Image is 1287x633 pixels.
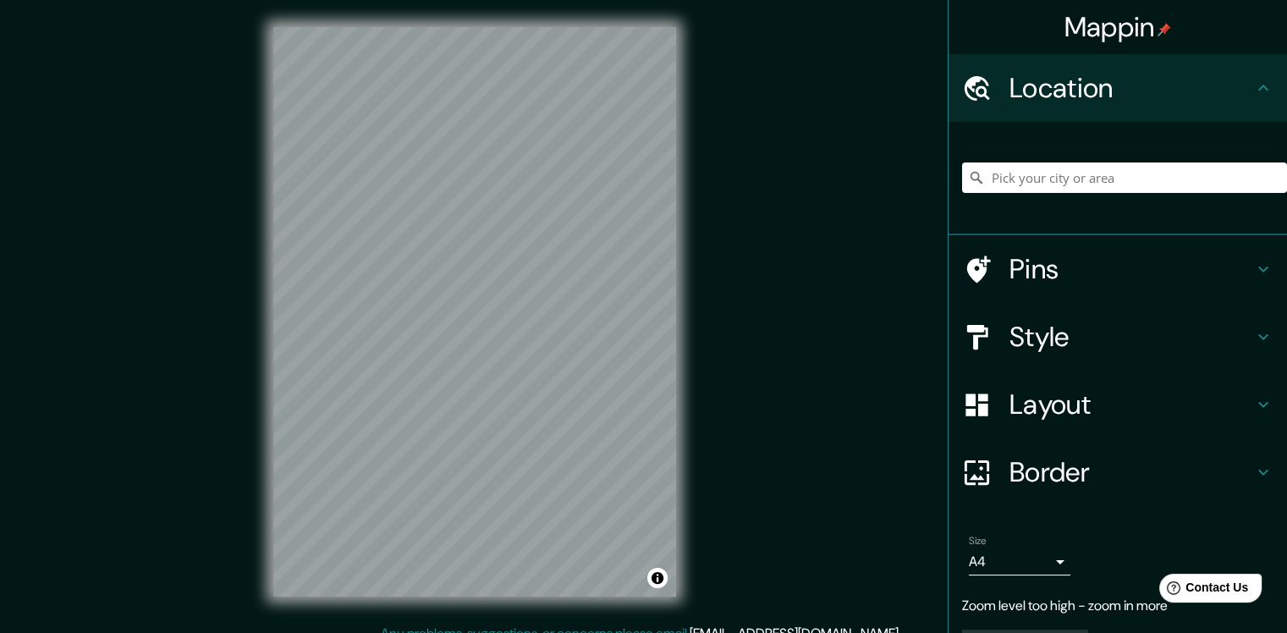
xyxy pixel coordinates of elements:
[949,371,1287,438] div: Layout
[1009,71,1253,105] h4: Location
[1009,455,1253,489] h4: Border
[1158,23,1171,36] img: pin-icon.png
[1009,252,1253,286] h4: Pins
[647,568,668,588] button: Toggle attribution
[962,162,1287,193] input: Pick your city or area
[949,303,1287,371] div: Style
[969,548,1070,575] div: A4
[1009,388,1253,421] h4: Layout
[1009,320,1253,354] h4: Style
[949,54,1287,122] div: Location
[969,534,987,548] label: Size
[273,27,676,597] canvas: Map
[949,438,1287,506] div: Border
[949,235,1287,303] div: Pins
[1064,10,1172,44] h4: Mappin
[962,596,1273,616] p: Zoom level too high - zoom in more
[1136,567,1268,614] iframe: Help widget launcher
